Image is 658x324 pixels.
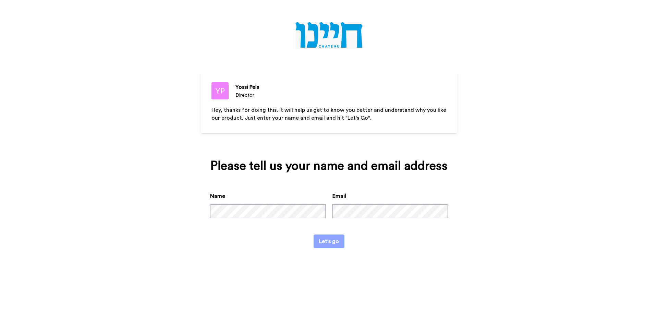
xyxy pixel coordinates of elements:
[235,83,259,91] div: Yossi Pels
[314,235,344,248] button: Let's go
[295,22,362,49] img: https://cdn.bonjoro.com/media/ac1a2350-50ca-43b3-9d04-c4e653c164c1/5574f024-6780-409d-aa4b-34a6e1...
[211,82,229,99] img: Director
[210,159,448,173] div: Please tell us your name and email address
[211,107,448,121] span: Hey, thanks for doing this. It will help us get to know you better and understand why you like ou...
[210,192,225,200] label: Name
[332,192,346,200] label: Email
[235,92,259,99] div: Director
